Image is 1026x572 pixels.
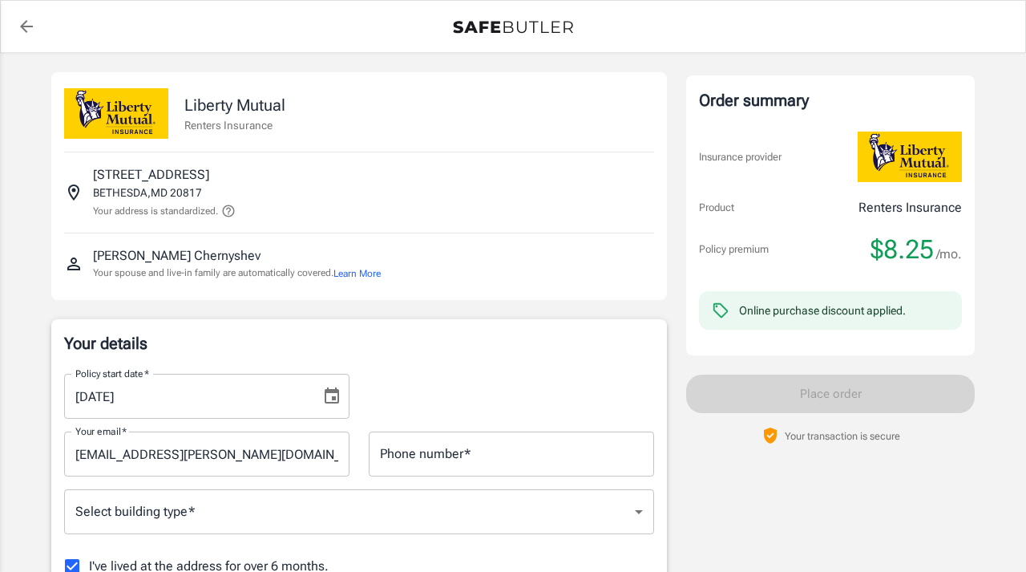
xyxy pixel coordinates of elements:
[699,241,769,258] p: Policy premium
[75,424,127,438] label: Your email
[316,380,348,412] button: Choose date, selected date is Oct 7, 2025
[93,266,381,281] p: Your spouse and live-in family are automatically covered.
[858,132,962,182] img: Liberty Mutual
[64,88,168,139] img: Liberty Mutual
[93,246,261,266] p: [PERSON_NAME] Chernyshev
[453,21,573,34] img: Back to quotes
[64,432,349,477] input: Enter email
[369,432,654,477] input: Enter number
[333,266,381,281] button: Learn More
[699,88,962,112] div: Order summary
[699,149,782,165] p: Insurance provider
[93,185,202,201] p: BETHESDA , MD 20817
[10,10,42,43] a: back to quotes
[93,165,209,185] p: [STREET_ADDRESS]
[93,204,218,218] p: Your address is standardized.
[64,374,309,419] input: MM/DD/YYYY
[739,302,906,318] div: Online purchase discount applied.
[64,332,654,355] p: Your details
[785,428,900,444] p: Your transaction is secure
[64,254,83,274] svg: Insured person
[184,93,285,117] p: Liberty Mutual
[184,117,285,133] p: Renters Insurance
[699,200,734,216] p: Product
[75,367,149,380] label: Policy start date
[870,233,934,266] span: $8.25
[858,198,962,217] p: Renters Insurance
[936,243,962,266] span: /mo.
[64,183,83,202] svg: Insured address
